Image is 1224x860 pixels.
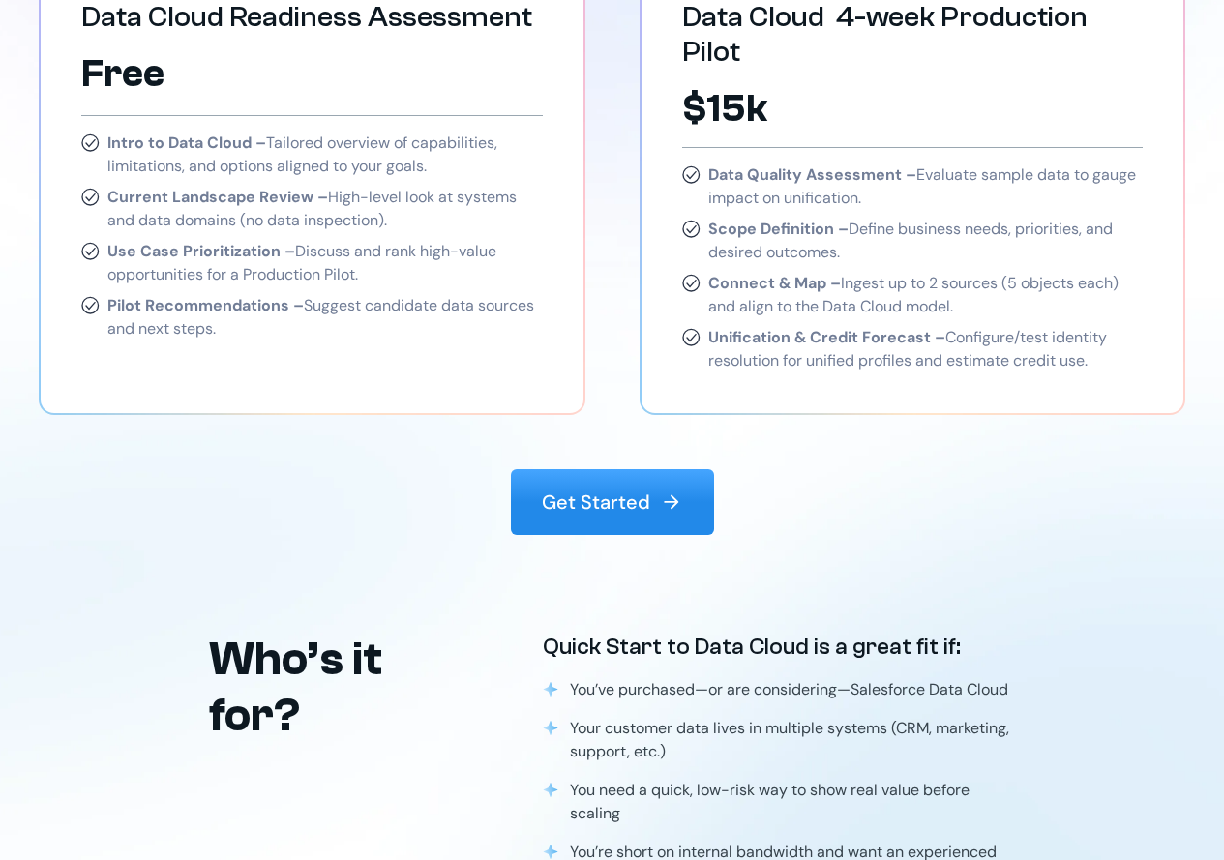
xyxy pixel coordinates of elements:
strong: Scope Definition – [708,219,849,239]
p: Suggest candidate data sources and next steps. [107,294,543,341]
p: Discuss and rank high-value opportunities for a Production Pilot. [107,240,543,286]
strong: Unification & Credit Forecast – [708,327,945,347]
strong: Data Quality Assessment – [708,164,916,185]
a: Get Started [511,469,714,535]
p: Quick Start to Data Cloud is a great fit if: [543,632,961,662]
strong: Intro to Data Cloud – [107,133,266,153]
p: Ingest up to 2 sources (5 objects each) and align to the Data Cloud model. [708,272,1144,318]
p: High-level look at systems and data domains (no data inspection). [107,186,543,232]
p: Define business needs, priorities, and desired outcomes. [708,218,1144,264]
p: You’ve purchased—or are considering—Salesforce Data Cloud [570,678,1016,701]
p: Tailored overview of capabilities, limitations, and options aligned to your goals. [107,132,543,178]
strong: Pilot Recommendations – [107,295,304,315]
p: You need a quick, low-risk way to show real value before scaling [570,779,1016,825]
p: Free [81,50,543,97]
strong: Connect & Map – [708,273,841,293]
strong: Current Landscape Review – [107,187,328,207]
p: Get Started [542,489,650,516]
h2: Who’s it for? [209,632,481,743]
strong: Use Case Prioritization – [107,241,295,261]
p: Configure/test identity resolution for unified profiles and estimate credit use. [708,326,1144,372]
p: Your customer data lives in multiple systems (CRM, marketing, support, etc.) [570,717,1016,763]
p: $15k [682,85,1144,132]
p: Evaluate sample data to gauge impact on unification. [708,163,1144,210]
